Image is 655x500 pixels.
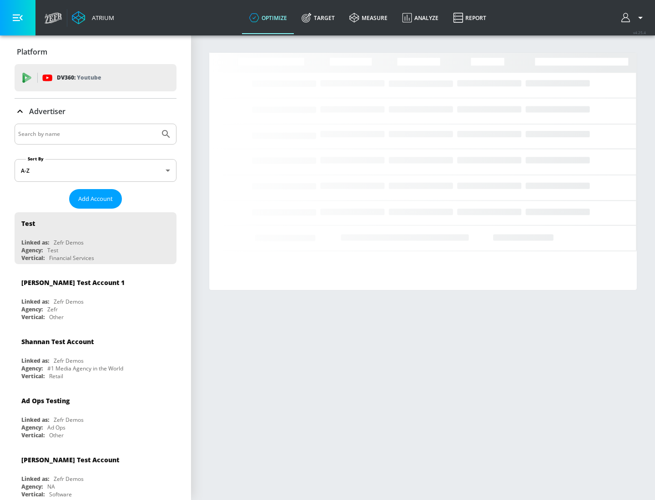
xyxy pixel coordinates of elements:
[47,424,65,431] div: Ad Ops
[21,278,125,287] div: [PERSON_NAME] Test Account 1
[21,305,43,313] div: Agency:
[49,372,63,380] div: Retail
[26,156,45,162] label: Sort By
[47,365,123,372] div: #1 Media Agency in the World
[21,313,45,321] div: Vertical:
[49,254,94,262] div: Financial Services
[77,73,101,82] p: Youtube
[15,212,176,264] div: TestLinked as:Zefr DemosAgency:TestVertical:Financial Services
[21,431,45,439] div: Vertical:
[15,330,176,382] div: Shannan Test AccountLinked as:Zefr DemosAgency:#1 Media Agency in the WorldVertical:Retail
[21,396,70,405] div: Ad Ops Testing
[21,490,45,498] div: Vertical:
[242,1,294,34] a: optimize
[17,47,47,57] p: Platform
[49,431,64,439] div: Other
[69,189,122,209] button: Add Account
[21,365,43,372] div: Agency:
[78,194,113,204] span: Add Account
[29,106,65,116] p: Advertiser
[446,1,494,34] a: Report
[21,246,43,254] div: Agency:
[15,390,176,441] div: Ad Ops TestingLinked as:Zefr DemosAgency:Ad OpsVertical:Other
[21,254,45,262] div: Vertical:
[395,1,446,34] a: Analyze
[15,159,176,182] div: A-Z
[15,271,176,323] div: [PERSON_NAME] Test Account 1Linked as:Zefr DemosAgency:ZefrVertical:Other
[21,416,49,424] div: Linked as:
[18,128,156,140] input: Search by name
[21,455,119,464] div: [PERSON_NAME] Test Account
[21,357,49,365] div: Linked as:
[21,475,49,483] div: Linked as:
[72,11,114,25] a: Atrium
[21,239,49,246] div: Linked as:
[342,1,395,34] a: measure
[47,246,58,254] div: Test
[15,99,176,124] div: Advertiser
[21,337,94,346] div: Shannan Test Account
[54,416,84,424] div: Zefr Demos
[21,219,35,228] div: Test
[21,483,43,490] div: Agency:
[54,239,84,246] div: Zefr Demos
[15,64,176,91] div: DV360: Youtube
[47,483,55,490] div: NA
[47,305,58,313] div: Zefr
[21,372,45,380] div: Vertical:
[54,298,84,305] div: Zefr Demos
[49,313,64,321] div: Other
[633,30,646,35] span: v 4.25.4
[21,424,43,431] div: Agency:
[54,475,84,483] div: Zefr Demos
[49,490,72,498] div: Software
[57,73,101,83] p: DV360:
[294,1,342,34] a: Target
[54,357,84,365] div: Zefr Demos
[15,39,176,65] div: Platform
[88,14,114,22] div: Atrium
[21,298,49,305] div: Linked as:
